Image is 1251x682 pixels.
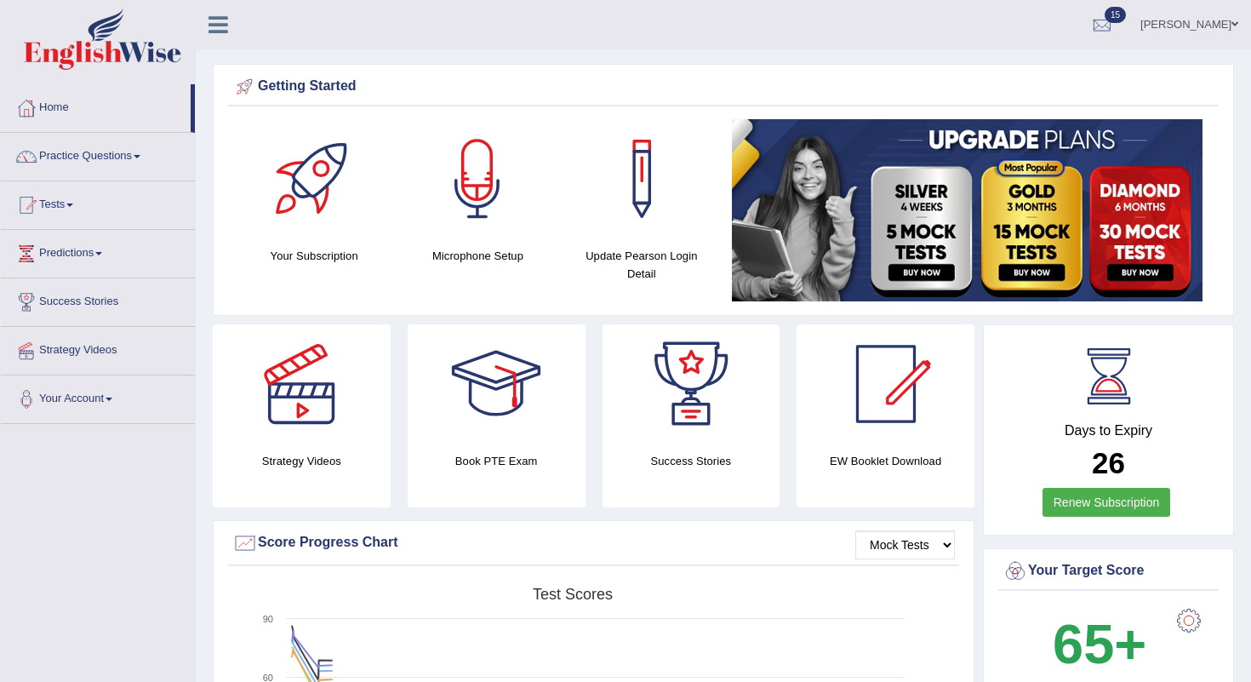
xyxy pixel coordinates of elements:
[1,230,195,272] a: Predictions
[568,247,715,283] h4: Update Pearson Login Detail
[797,452,974,470] h4: EW Booklet Download
[1092,446,1125,479] b: 26
[232,530,955,556] div: Score Progress Chart
[232,74,1214,100] div: Getting Started
[408,452,586,470] h4: Book PTE Exam
[1,278,195,321] a: Success Stories
[1053,613,1146,675] b: 65+
[1,327,195,370] a: Strategy Videos
[1003,423,1214,438] h4: Days to Expiry
[732,119,1202,301] img: small5.jpg
[404,247,551,265] h4: Microphone Setup
[1,181,195,224] a: Tests
[1,375,195,418] a: Your Account
[1,133,195,175] a: Practice Questions
[263,614,273,624] text: 90
[1042,488,1171,517] a: Renew Subscription
[1003,559,1214,584] div: Your Target Score
[533,586,613,603] tspan: Test scores
[1,84,191,127] a: Home
[213,452,391,470] h4: Strategy Videos
[1105,7,1126,23] span: 15
[241,247,387,265] h4: Your Subscription
[603,452,780,470] h4: Success Stories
